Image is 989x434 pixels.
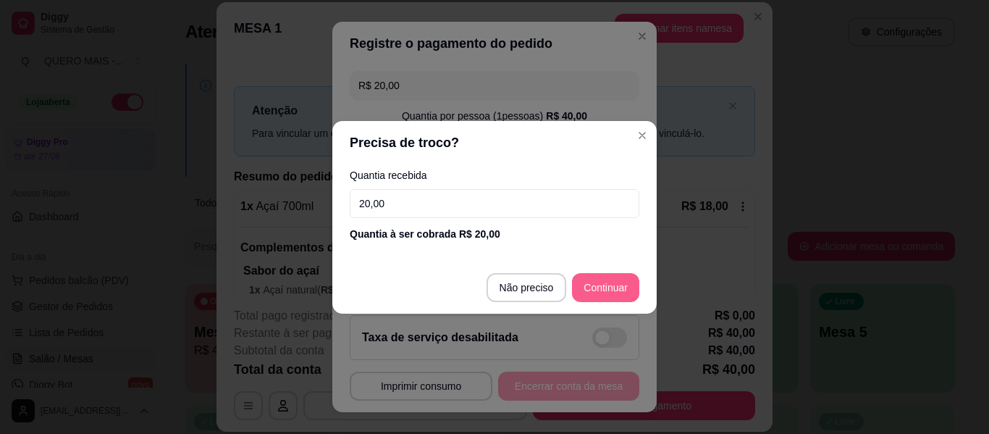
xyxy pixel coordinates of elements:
[350,170,639,180] label: Quantia recebida
[332,121,657,164] header: Precisa de troco?
[487,273,567,302] button: Não preciso
[350,227,639,241] div: Quantia à ser cobrada R$ 20,00
[572,273,639,302] button: Continuar
[631,124,654,147] button: Close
